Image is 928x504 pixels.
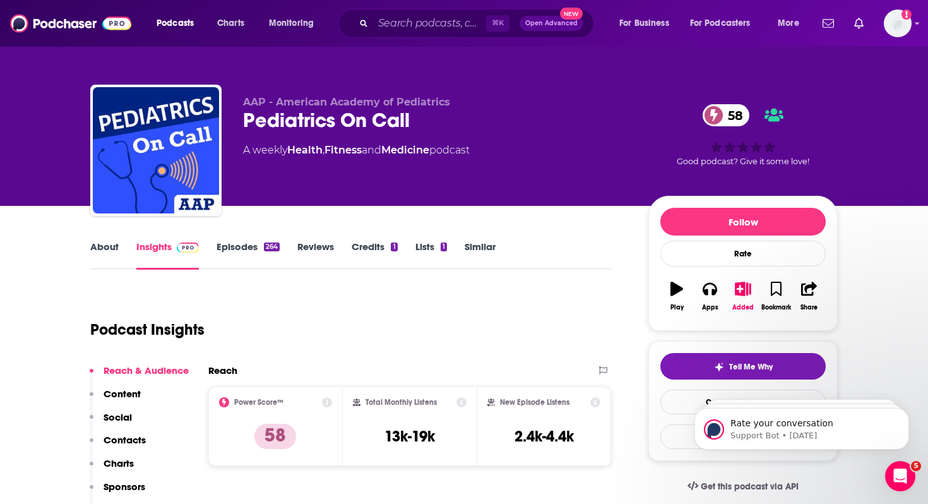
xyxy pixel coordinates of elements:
[693,273,726,319] button: Apps
[415,241,447,270] a: Lists1
[324,144,362,156] a: Fitness
[701,481,799,492] span: Get this podcast via API
[729,362,773,372] span: Tell Me Why
[818,13,839,34] a: Show notifications dropdown
[778,15,799,32] span: More
[157,15,194,32] span: Podcasts
[515,427,574,446] h3: 2.4k-4.4k
[264,243,280,251] div: 264
[660,390,826,414] a: Contact This Podcast
[260,13,330,33] button: open menu
[520,16,583,31] button: Open AdvancedNew
[352,241,397,270] a: Credits1
[660,273,693,319] button: Play
[690,15,751,32] span: For Podcasters
[648,96,838,174] div: 58Good podcast? Give it some love!
[727,273,759,319] button: Added
[610,13,685,33] button: open menu
[675,381,928,470] iframe: Intercom notifications message
[560,8,583,20] span: New
[715,104,749,126] span: 58
[901,9,912,20] svg: Add a profile image
[209,13,252,33] a: Charts
[90,457,134,481] button: Charts
[217,15,244,32] span: Charts
[441,243,447,251] div: 1
[297,241,334,270] a: Reviews
[90,434,146,457] button: Contacts
[682,13,769,33] button: open menu
[243,96,450,108] span: AAP - American Academy of Pediatrics
[136,241,199,270] a: InsightsPodchaser Pro
[254,424,296,449] p: 58
[703,104,749,126] a: 58
[104,434,146,446] p: Contacts
[391,243,397,251] div: 1
[761,304,791,311] div: Bookmark
[619,15,669,32] span: For Business
[677,157,809,166] span: Good podcast? Give it some love!
[90,241,119,270] a: About
[849,13,869,34] a: Show notifications dropdown
[800,304,818,311] div: Share
[525,20,578,27] span: Open Advanced
[702,304,718,311] div: Apps
[269,15,314,32] span: Monitoring
[104,411,132,423] p: Social
[366,398,437,407] h2: Total Monthly Listens
[104,481,145,493] p: Sponsors
[381,144,429,156] a: Medicine
[486,15,509,32] span: ⌘ K
[350,9,606,38] div: Search podcasts, credits, & more...
[660,241,826,267] div: Rate
[10,11,131,35] img: Podchaser - Follow, Share and Rate Podcasts
[217,241,280,270] a: Episodes264
[373,13,486,33] input: Search podcasts, credits, & more...
[177,243,199,253] img: Podchaser Pro
[234,398,283,407] h2: Power Score™
[759,273,792,319] button: Bookmark
[793,273,826,319] button: Share
[90,320,205,339] h1: Podcast Insights
[384,427,435,446] h3: 13k-19k
[884,9,912,37] img: User Profile
[670,304,684,311] div: Play
[500,398,569,407] h2: New Episode Listens
[465,241,496,270] a: Similar
[90,481,145,504] button: Sponsors
[660,353,826,380] button: tell me why sparkleTell Me Why
[243,143,470,158] div: A weekly podcast
[93,87,219,213] img: Pediatrics On Call
[911,461,921,471] span: 5
[660,208,826,236] button: Follow
[677,471,809,502] a: Get this podcast via API
[714,362,724,372] img: tell me why sparkle
[104,388,141,400] p: Content
[90,388,141,411] button: Content
[90,364,189,388] button: Reach & Audience
[208,364,237,376] h2: Reach
[104,364,189,376] p: Reach & Audience
[90,411,132,435] button: Social
[148,13,210,33] button: open menu
[287,144,323,156] a: Health
[323,144,324,156] span: ,
[769,13,815,33] button: open menu
[732,304,754,311] div: Added
[660,424,826,449] button: Export One-Sheet
[884,9,912,37] span: Logged in as ldigiovine
[885,461,915,491] iframe: Intercom live chat
[884,9,912,37] button: Show profile menu
[362,144,381,156] span: and
[104,457,134,469] p: Charts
